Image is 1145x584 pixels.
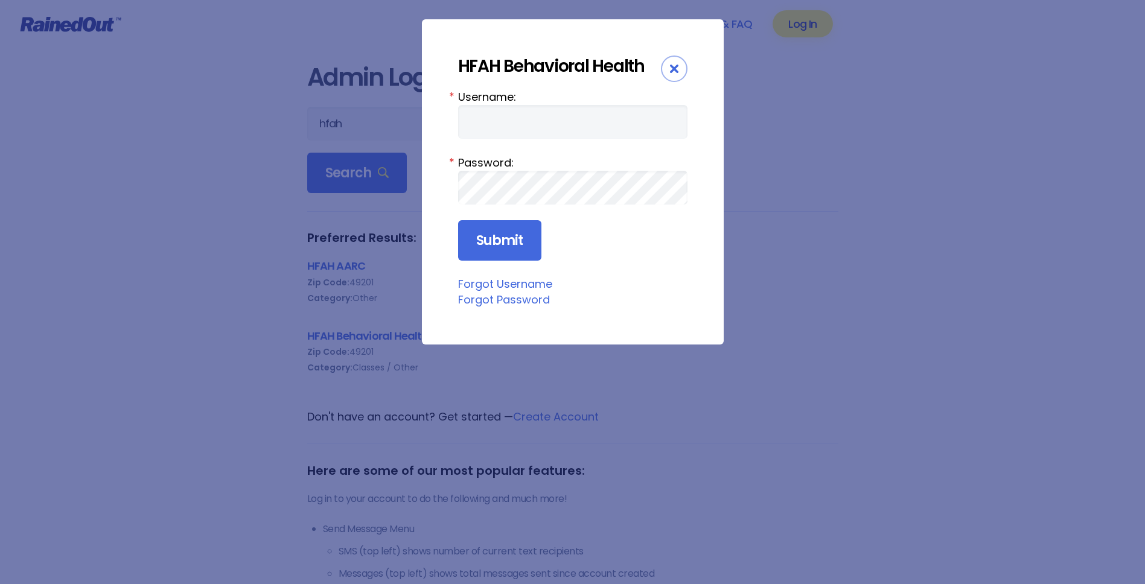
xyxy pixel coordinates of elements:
label: Username: [458,89,687,105]
a: Forgot Username [458,276,552,291]
div: Close [661,56,687,82]
a: Forgot Password [458,292,550,307]
input: Submit [458,220,541,261]
div: HFAH Behavioral Health [458,56,661,77]
label: Password: [458,154,687,171]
